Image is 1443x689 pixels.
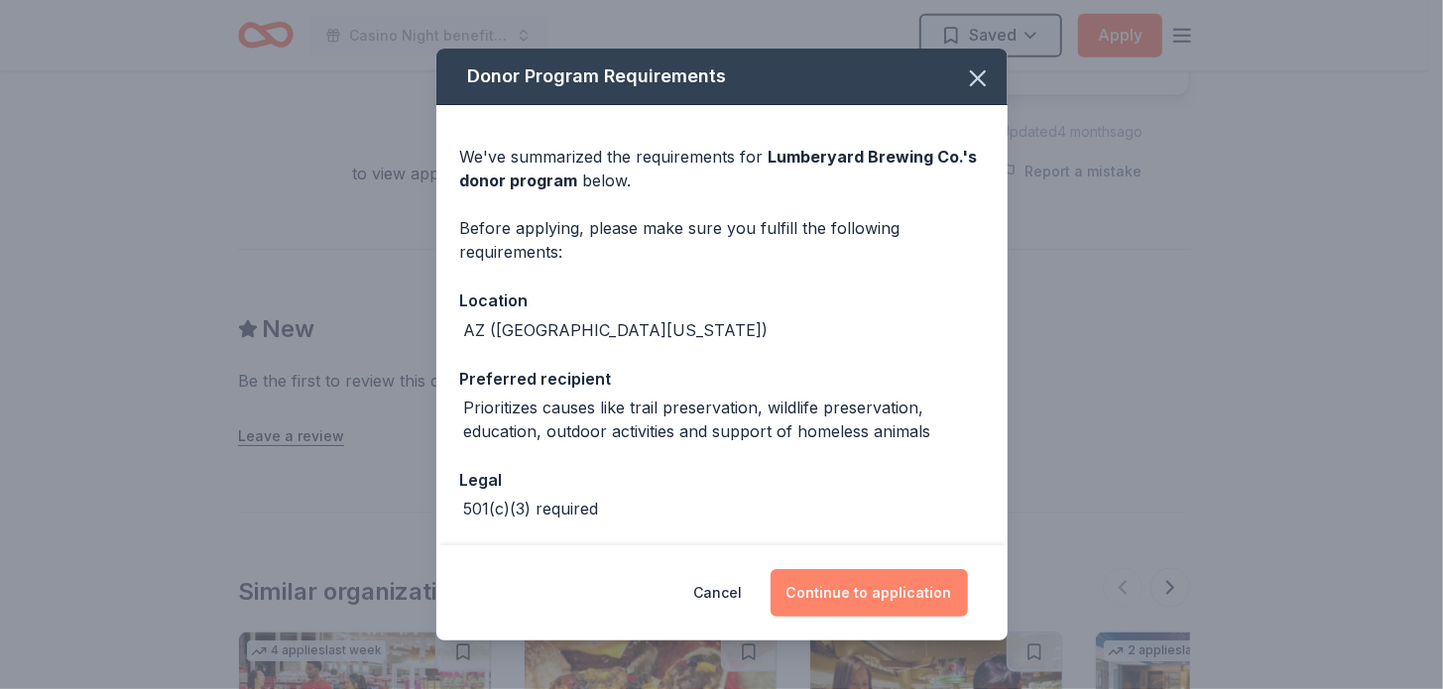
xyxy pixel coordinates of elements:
button: Cancel [694,569,743,617]
div: Location [460,287,984,313]
div: Before applying, please make sure you fulfill the following requirements: [460,216,984,264]
div: 501(c)(3) required [464,497,599,520]
button: Continue to application [771,569,968,617]
div: AZ ([GEOGRAPHIC_DATA][US_STATE]) [464,318,769,342]
div: Donor Program Requirements [436,49,1008,105]
div: Prioritizes causes like trail preservation, wildlife preservation, education, outdoor activities ... [464,396,984,443]
div: Legal [460,467,984,493]
div: Preferred recipient [460,366,984,392]
div: We've summarized the requirements for below. [460,145,984,192]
